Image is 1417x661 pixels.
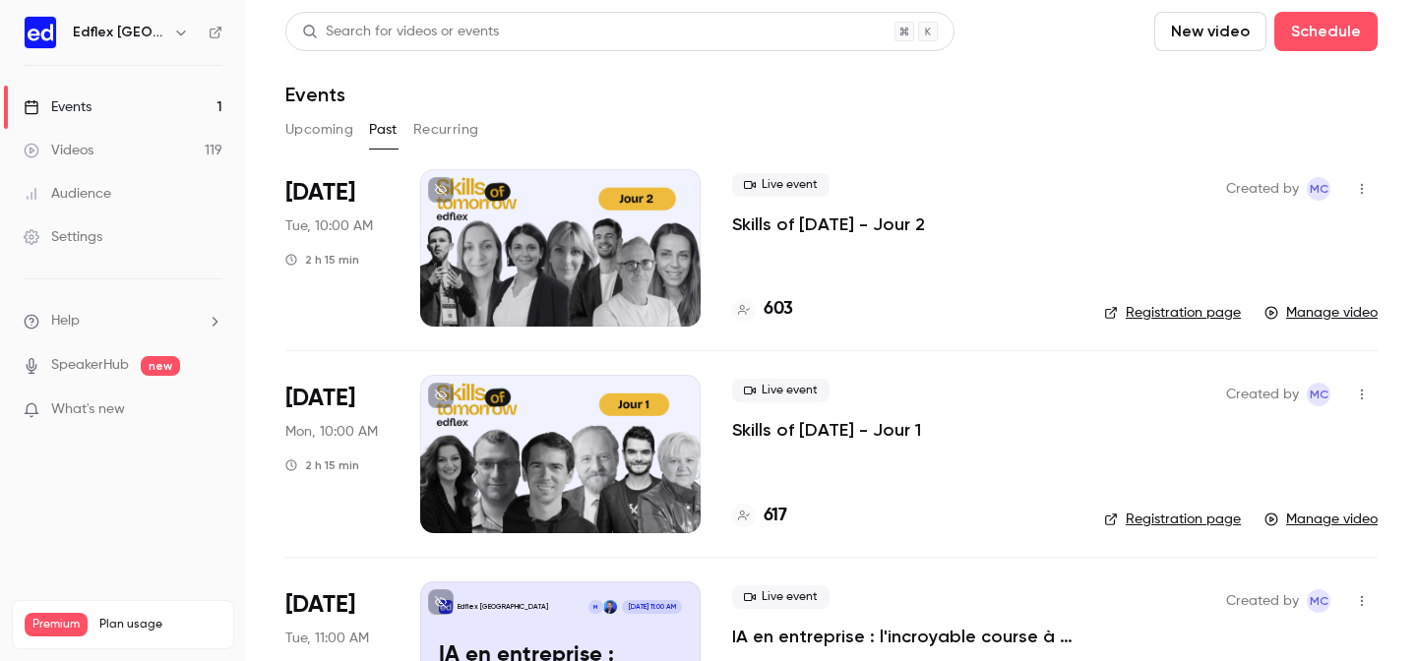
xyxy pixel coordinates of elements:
[24,97,92,117] div: Events
[1310,383,1328,406] span: MC
[1264,510,1378,529] a: Manage video
[285,83,345,106] h1: Events
[285,216,373,236] span: Tue, 10:00 AM
[732,625,1073,648] a: IA en entreprise : l'incroyable course à la formation
[24,227,102,247] div: Settings
[285,589,355,621] span: [DATE]
[285,177,355,209] span: [DATE]
[1104,510,1241,529] a: Registration page
[24,311,222,331] li: help-dropdown-opener
[413,114,479,146] button: Recurring
[1226,177,1299,201] span: Created by
[285,375,389,532] div: Sep 22 Mon, 10:00 AM (Europe/Berlin)
[285,252,359,268] div: 2 h 15 min
[732,418,921,442] a: Skills of [DATE] - Jour 1
[764,503,787,529] h4: 617
[24,141,93,160] div: Videos
[51,355,129,376] a: SpeakerHub
[732,296,793,323] a: 603
[732,503,787,529] a: 617
[285,169,389,327] div: Sep 23 Tue, 10:00 AM (Europe/Berlin)
[1307,383,1330,406] span: Manon Cousin
[285,114,353,146] button: Upcoming
[1104,303,1241,323] a: Registration page
[1274,12,1378,51] button: Schedule
[1310,177,1328,201] span: MC
[302,22,499,42] div: Search for videos or events
[25,17,56,48] img: Edflex France
[732,173,830,197] span: Live event
[1154,12,1266,51] button: New video
[1307,589,1330,613] span: Manon Cousin
[73,23,165,42] h6: Edflex [GEOGRAPHIC_DATA]
[1310,589,1328,613] span: MC
[51,399,125,420] span: What's new
[285,422,378,442] span: Mon, 10:00 AM
[622,600,681,614] span: [DATE] 11:00 AM
[199,401,222,419] iframe: Noticeable Trigger
[285,629,369,648] span: Tue, 11:00 AM
[732,585,830,609] span: Live event
[732,212,925,236] a: Skills of [DATE] - Jour 2
[141,356,180,376] span: new
[285,457,359,473] div: 2 h 15 min
[603,600,617,614] img: Clément Meslin
[732,379,830,402] span: Live event
[25,613,88,636] span: Premium
[99,617,221,632] span: Plan usage
[1226,383,1299,406] span: Created by
[587,599,603,615] div: M
[458,602,548,612] p: Edflex [GEOGRAPHIC_DATA]
[1307,177,1330,201] span: Manon Cousin
[24,184,111,204] div: Audience
[51,311,80,331] span: Help
[369,114,398,146] button: Past
[1264,303,1378,323] a: Manage video
[285,383,355,414] span: [DATE]
[1226,589,1299,613] span: Created by
[764,296,793,323] h4: 603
